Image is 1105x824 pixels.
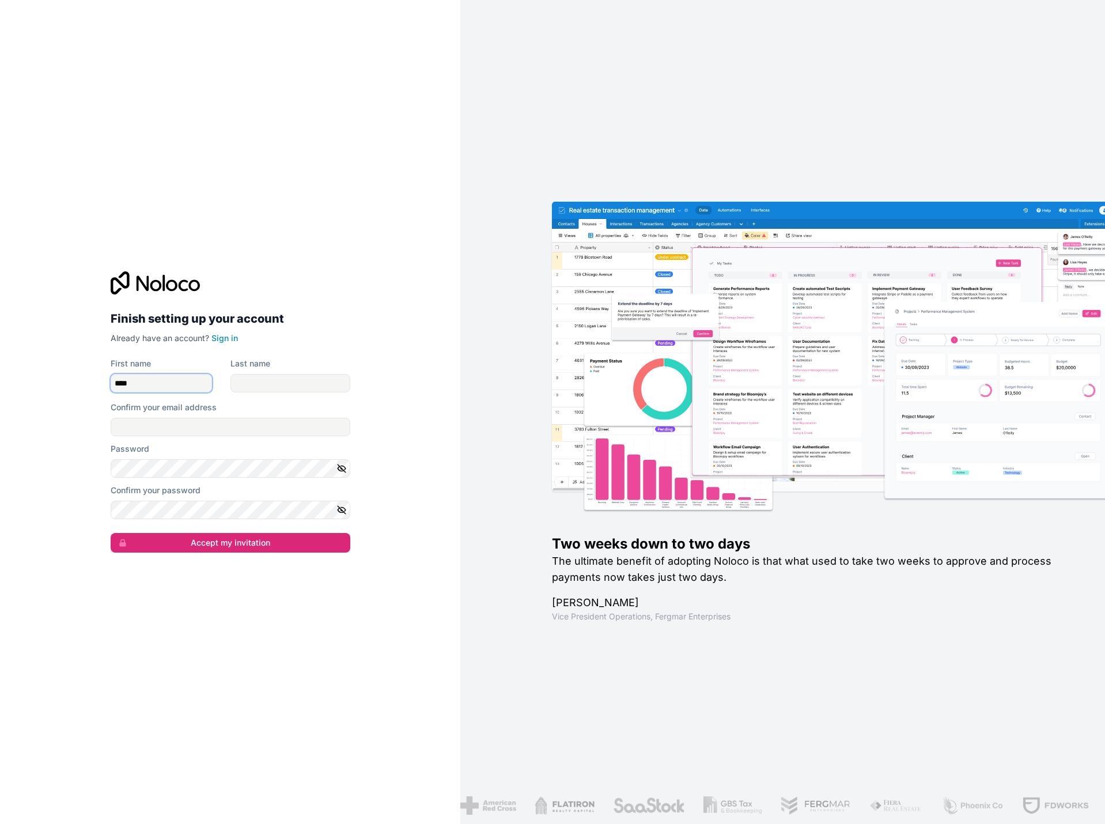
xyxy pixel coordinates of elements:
label: Last name [230,358,270,369]
a: Sign in [211,333,238,343]
h1: Vice President Operations , Fergmar Enterprises [552,611,1068,622]
img: /assets/gbstax-C-GtDUiK.png [703,796,762,815]
span: Already have an account? [111,333,209,343]
img: /assets/saastock-C6Zbiodz.png [612,796,685,815]
label: Confirm your email address [111,402,217,413]
input: family-name [230,374,350,392]
img: /assets/fergmar-CudnrXN5.png [780,796,850,815]
input: Email address [111,418,350,436]
img: /assets/flatiron-C8eUkumj.png [535,796,595,815]
input: given-name [111,374,212,392]
h1: Two weeks down to two days [552,535,1068,553]
h1: [PERSON_NAME] [552,595,1068,611]
input: Password [111,459,350,478]
h2: The ultimate benefit of adopting Noloco is that what used to take two weeks to approve and proces... [552,553,1068,585]
img: /assets/american-red-cross-BAupjrZR.png [460,796,516,815]
img: /assets/fiera-fwj2N5v4.png [869,796,923,815]
label: First name [111,358,151,369]
img: /assets/phoenix-BREaitsQ.png [941,796,1004,815]
button: Accept my invitation [111,533,350,553]
label: Password [111,443,149,455]
h2: Finish setting up your account [111,308,350,329]
img: /assets/fdworks-Bi04fVtw.png [1021,796,1089,815]
input: Confirm password [111,501,350,519]
label: Confirm your password [111,485,200,496]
